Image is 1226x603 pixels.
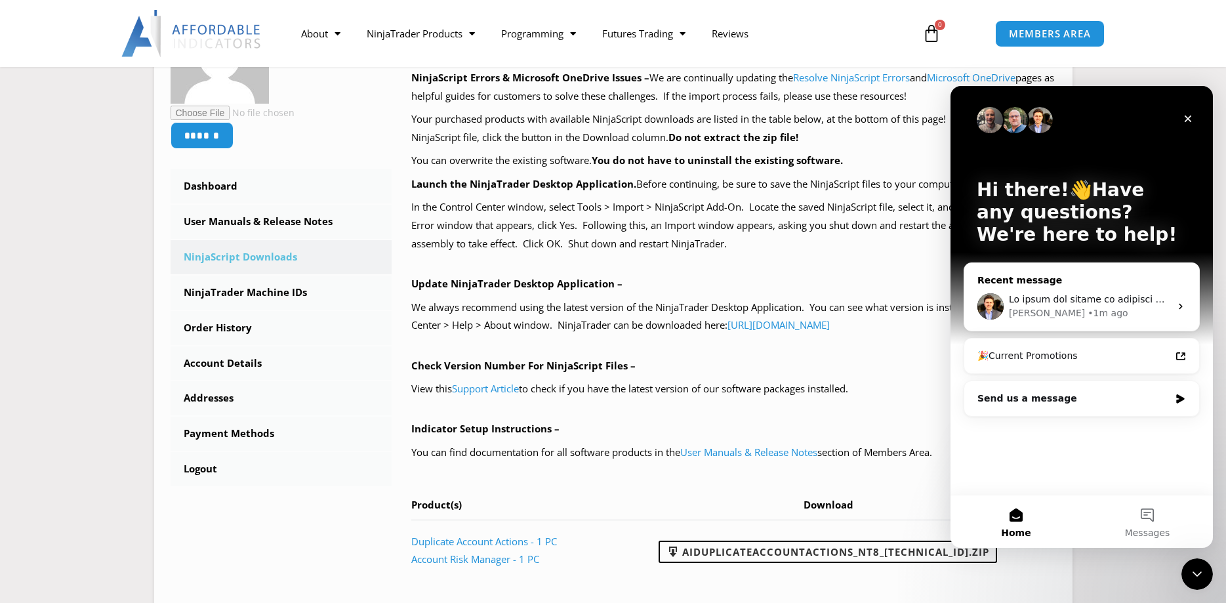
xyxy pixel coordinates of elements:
p: We are continually updating the and pages as helpful guides for customers to solve these challeng... [411,69,1056,106]
b: NinjaScript Errors & Microsoft OneDrive Issues – [411,71,649,84]
a: User Manuals & Release Notes [680,446,817,459]
a: MEMBERS AREA [995,20,1105,47]
p: In the Control Center window, select Tools > Import > NinjaScript Add-On. Locate the saved NinjaS... [411,198,1056,253]
p: We always recommend using the latest version of the NinjaTrader Desktop Application. You can see ... [411,299,1056,335]
a: AIDuplicateAccountActions_NT8_[TECHNICAL_ID].zip [659,541,997,563]
p: You can find documentation for all software products in the section of Members Area. [411,444,1056,462]
span: 0 [935,20,945,30]
b: You do not have to uninstall the existing software. [592,154,843,167]
a: Programming [488,18,589,49]
a: [URL][DOMAIN_NAME] [727,318,830,331]
a: Logout [171,452,392,486]
a: Order History [171,311,392,345]
b: Update NinjaTrader Desktop Application – [411,277,623,290]
a: Addresses [171,381,392,415]
a: Resolve NinjaScript Errors [793,71,910,84]
p: Your purchased products with available NinjaScript downloads are listed in the table below, at th... [411,110,1056,147]
a: Futures Trading [589,18,699,49]
a: Support Article [452,382,519,395]
b: Indicator Setup Instructions – [411,422,560,435]
p: View this to check if you have the latest version of our software packages installed. [411,380,1056,398]
span: Product(s) [411,498,462,511]
a: Payment Methods [171,417,392,451]
a: NinjaTrader Products [354,18,488,49]
b: Check Version Number For NinjaScript Files – [411,359,636,372]
iframe: Intercom live chat [1181,558,1213,590]
p: You can overwrite the existing software. [411,152,1056,170]
a: Dashboard [171,169,392,203]
a: Reviews [699,18,762,49]
b: Launch the NinjaTrader Desktop Application. [411,177,636,190]
iframe: Intercom live chat [950,86,1213,548]
a: User Manuals & Release Notes [171,205,392,239]
a: Duplicate Account Actions - 1 PC [411,535,557,548]
a: 0 [903,14,960,52]
nav: Account pages [171,169,392,486]
a: Account Details [171,346,392,381]
p: Before continuing, be sure to save the NinjaScript files to your computer. [411,175,1056,194]
img: LogoAI | Affordable Indicators – NinjaTrader [121,10,262,57]
a: NinjaScript Downloads [171,240,392,274]
span: Download [804,498,853,511]
span: MEMBERS AREA [1009,29,1091,39]
nav: Menu [288,18,907,49]
a: Account Risk Manager - 1 PC [411,552,539,566]
a: NinjaTrader Machine IDs [171,276,392,310]
a: Microsoft OneDrive [927,71,1015,84]
a: About [288,18,354,49]
b: Do not extract the zip file! [668,131,798,144]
